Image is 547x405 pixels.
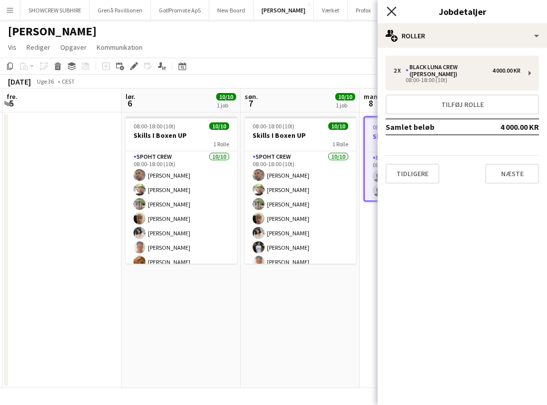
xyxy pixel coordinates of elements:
span: 6 [124,98,136,109]
app-card-role: Spoht Crew10/1008:00-18:00 (10t)[PERSON_NAME][PERSON_NAME][PERSON_NAME][PERSON_NAME][PERSON_NAME]... [126,151,237,315]
a: Opgaver [56,41,91,54]
button: SHOWCREW SUBHIRE [20,0,90,20]
div: 2 x [394,67,406,74]
td: 4 000.00 KR [482,119,540,135]
button: Profox [348,0,379,20]
h1: [PERSON_NAME] [8,24,97,39]
div: Roller [378,24,547,48]
app-job-card: 08:00-18:00 (10t)10/10Skills I Boxen UP1 RolleSpoht Crew10/1008:00-18:00 (10t)[PERSON_NAME][PERSO... [126,116,237,264]
a: Kommunikation [93,41,146,54]
a: Vis [4,41,20,54]
app-job-card: 08:00-18:00 (10t)0/2Skills Skærme1 RolleBlack Luna Crew ([PERSON_NAME])2I3A0/208:00-18:00 (10t) [364,116,475,202]
div: Black Luna Crew ([PERSON_NAME]) [406,64,492,78]
span: Uge 36 [33,78,58,85]
span: Opgaver [60,43,87,52]
button: Næste [485,164,539,184]
span: søn. [245,92,258,101]
span: 10/10 [328,122,348,130]
button: Værket [314,0,348,20]
h3: Jobdetaljer [378,5,547,18]
span: 10/10 [335,93,355,101]
button: GolfPromote ApS [151,0,209,20]
span: Rediger [26,43,50,52]
button: [PERSON_NAME] [254,0,314,20]
span: 7 [243,98,258,109]
div: 1 job [217,101,236,109]
app-card-role: Black Luna Crew ([PERSON_NAME])2I3A0/208:00-18:00 (10t) [365,152,474,201]
span: 8 [362,98,380,109]
span: 1 Rolle [332,140,348,148]
span: fre. [6,92,17,101]
span: man. [364,92,380,101]
span: lør. [126,92,136,101]
button: New Board [209,0,254,20]
button: Tilføj rolle [386,95,539,114]
button: Tidligere [386,164,439,184]
td: Samlet beløb [386,119,482,135]
span: 08:00-18:00 (10t) [373,123,414,131]
h3: Skills I Boxen UP [245,131,356,140]
span: 1 Rolle [213,140,229,148]
div: CEST [62,78,75,85]
app-card-role: Spoht Crew10/1008:00-18:00 (10t)[PERSON_NAME][PERSON_NAME][PERSON_NAME][PERSON_NAME][PERSON_NAME]... [245,151,356,315]
h3: Skills I Boxen UP [126,131,237,140]
div: 4 000.00 KR [492,67,521,74]
div: [DATE] [8,77,31,87]
div: 08:00-18:00 (10t) [394,78,521,83]
span: Vis [8,43,16,52]
div: 1 job [336,101,355,109]
span: 08:00-18:00 (10t) [253,122,294,130]
span: Kommunikation [97,43,142,52]
span: 08:00-18:00 (10t) [134,122,175,130]
app-job-card: 08:00-18:00 (10t)10/10Skills I Boxen UP1 RolleSpoht Crew10/1008:00-18:00 (10t)[PERSON_NAME][PERSO... [245,116,356,264]
span: 10/10 [209,122,229,130]
button: Grenå Pavillionen [90,0,151,20]
h3: Skills Skærme [365,132,474,141]
a: Rediger [22,41,54,54]
span: 10/10 [216,93,236,101]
